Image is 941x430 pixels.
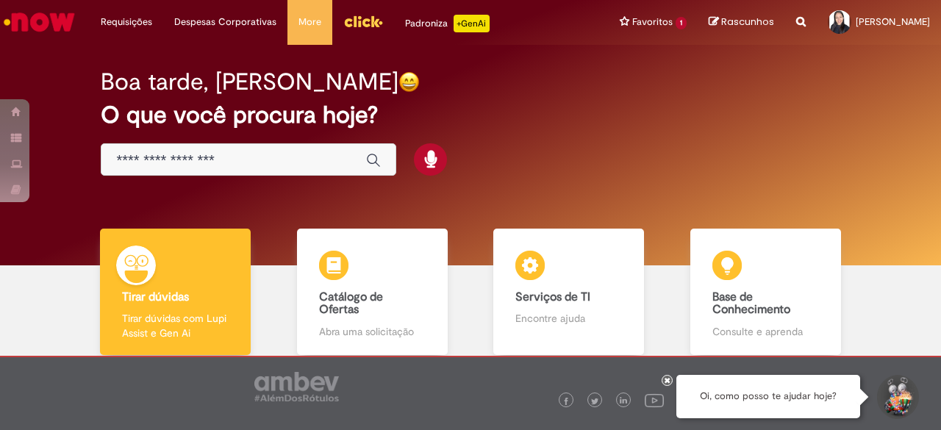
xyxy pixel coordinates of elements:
span: [PERSON_NAME] [856,15,930,28]
button: Iniciar Conversa de Suporte [875,375,919,419]
a: Catálogo de Ofertas Abra uma solicitação [274,229,471,356]
p: +GenAi [454,15,490,32]
p: Encontre ajuda [515,311,622,326]
h2: Boa tarde, [PERSON_NAME] [101,69,398,95]
span: Despesas Corporativas [174,15,276,29]
span: Requisições [101,15,152,29]
img: logo_footer_facebook.png [562,398,570,405]
div: Oi, como posso te ajudar hoje? [676,375,860,418]
span: Rascunhos [721,15,774,29]
b: Base de Conhecimento [712,290,790,318]
img: ServiceNow [1,7,77,37]
a: Rascunhos [709,15,774,29]
a: Serviços de TI Encontre ajuda [470,229,668,356]
span: Favoritos [632,15,673,29]
img: click_logo_yellow_360x200.png [343,10,383,32]
p: Tirar dúvidas com Lupi Assist e Gen Ai [122,311,229,340]
p: Abra uma solicitação [319,324,426,339]
a: Tirar dúvidas Tirar dúvidas com Lupi Assist e Gen Ai [77,229,274,356]
b: Tirar dúvidas [122,290,189,304]
img: logo_footer_linkedin.png [620,397,627,406]
a: Base de Conhecimento Consulte e aprenda [668,229,865,356]
img: happy-face.png [398,71,420,93]
span: More [298,15,321,29]
b: Catálogo de Ofertas [319,290,383,318]
h2: O que você procura hoje? [101,102,840,128]
img: logo_footer_ambev_rotulo_gray.png [254,372,339,401]
span: 1 [676,17,687,29]
b: Serviços de TI [515,290,590,304]
p: Consulte e aprenda [712,324,819,339]
div: Padroniza [405,15,490,32]
img: logo_footer_youtube.png [645,390,664,409]
img: logo_footer_twitter.png [591,398,598,405]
